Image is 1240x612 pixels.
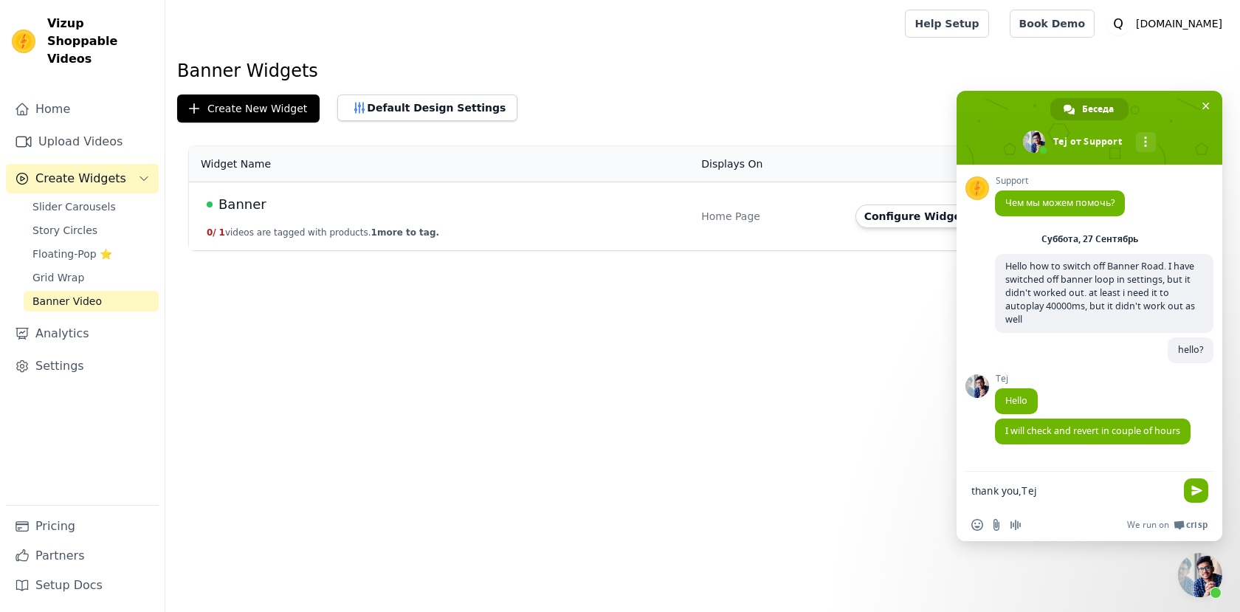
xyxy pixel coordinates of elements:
[1198,98,1213,114] span: Закрыть чат
[1010,10,1095,38] a: Book Demo
[995,176,1125,186] span: Support
[991,519,1002,531] span: Отправить файл
[47,15,153,68] span: Vizup Shoppable Videos
[24,244,159,264] a: Floating-Pop ⭐
[1130,10,1228,37] p: [DOMAIN_NAME]
[995,374,1038,384] span: Tej
[1178,343,1203,356] span: hello?
[24,220,159,241] a: Story Circles
[1010,519,1022,531] span: Запись аудиосообщения
[24,196,159,217] a: Slider Carousels
[1082,98,1114,120] span: Беседа
[337,94,517,121] button: Default Design Settings
[6,541,159,571] a: Partners
[1106,10,1228,37] button: Q [DOMAIN_NAME]
[6,164,159,193] button: Create Widgets
[971,519,983,531] span: Вставить emoji
[855,204,975,228] button: Configure Widget
[32,199,116,214] span: Slider Carousels
[24,291,159,312] a: Banner Video
[701,209,837,224] div: Home Page
[1127,519,1169,531] span: We run on
[207,202,213,207] span: Live Published
[12,30,35,53] img: Vizup
[1005,196,1115,209] span: Чем мы можем помочь?
[1005,424,1180,437] span: I will check and revert in couple of hours
[1184,478,1208,503] span: Отправить
[177,94,320,123] button: Create New Widget
[1127,519,1208,531] a: We run onCrisp
[6,512,159,541] a: Pricing
[1186,519,1208,531] span: Crisp
[1178,553,1222,597] div: Закрыть чат
[32,223,97,238] span: Story Circles
[35,170,126,188] span: Create Widgets
[371,227,439,238] span: 1 more to tag.
[1041,235,1138,244] div: Суббота, 27 Сентябрь
[6,127,159,157] a: Upload Videos
[207,227,216,238] span: 0 /
[1005,394,1027,407] span: Hello
[692,146,846,182] th: Displays On
[905,10,988,38] a: Help Setup
[177,59,1228,83] h1: Banner Widgets
[32,270,84,285] span: Grid Wrap
[1005,260,1195,326] span: Hello how to switch off Banner Road. I have switched off banner loop in settings, but it didn't w...
[6,571,159,600] a: Setup Docs
[1136,132,1156,152] div: Дополнительные каналы
[218,194,266,215] span: Banner
[219,227,225,238] span: 1
[6,94,159,124] a: Home
[32,247,112,261] span: Floating-Pop ⭐
[207,227,439,238] button: 0/ 1videos are tagged with products.1more to tag.
[1050,98,1129,120] div: Беседа
[24,267,159,288] a: Grid Wrap
[6,351,159,381] a: Settings
[1113,16,1123,31] text: Q
[6,319,159,348] a: Analytics
[189,146,692,182] th: Widget Name
[32,294,102,309] span: Banner Video
[971,484,1175,498] textarea: Отправьте сообщение...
